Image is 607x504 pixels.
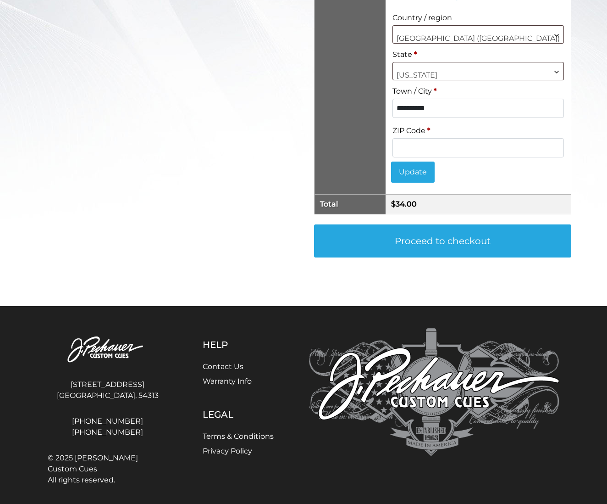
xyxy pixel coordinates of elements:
[203,447,252,455] a: Privacy Policy
[391,162,435,183] button: Update
[393,62,563,88] span: Rhode Island
[48,453,167,486] span: © 2025 [PERSON_NAME] Custom Cues All rights reserved.
[48,328,167,372] img: Pechauer Custom Cues
[391,200,396,208] span: $
[392,123,564,138] label: ZIP Code
[309,328,559,456] img: Pechauer Custom Cues
[392,62,564,80] span: Rhode Island
[392,25,564,44] span: United States (US)
[48,375,167,405] address: [STREET_ADDRESS] [GEOGRAPHIC_DATA], 54313
[203,432,274,441] a: Terms & Conditions
[315,195,386,214] th: Total
[203,362,243,371] a: Contact Us
[203,339,274,350] h5: Help
[392,11,564,25] label: Country / region
[203,409,274,420] h5: Legal
[48,416,167,427] a: [PHONE_NUMBER]
[391,200,417,208] bdi: 34.00
[393,26,563,51] span: United States (US)
[392,84,564,99] label: Town / City
[314,224,571,258] a: Proceed to checkout
[392,47,564,62] label: State
[48,427,167,438] a: [PHONE_NUMBER]
[203,377,252,386] a: Warranty Info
